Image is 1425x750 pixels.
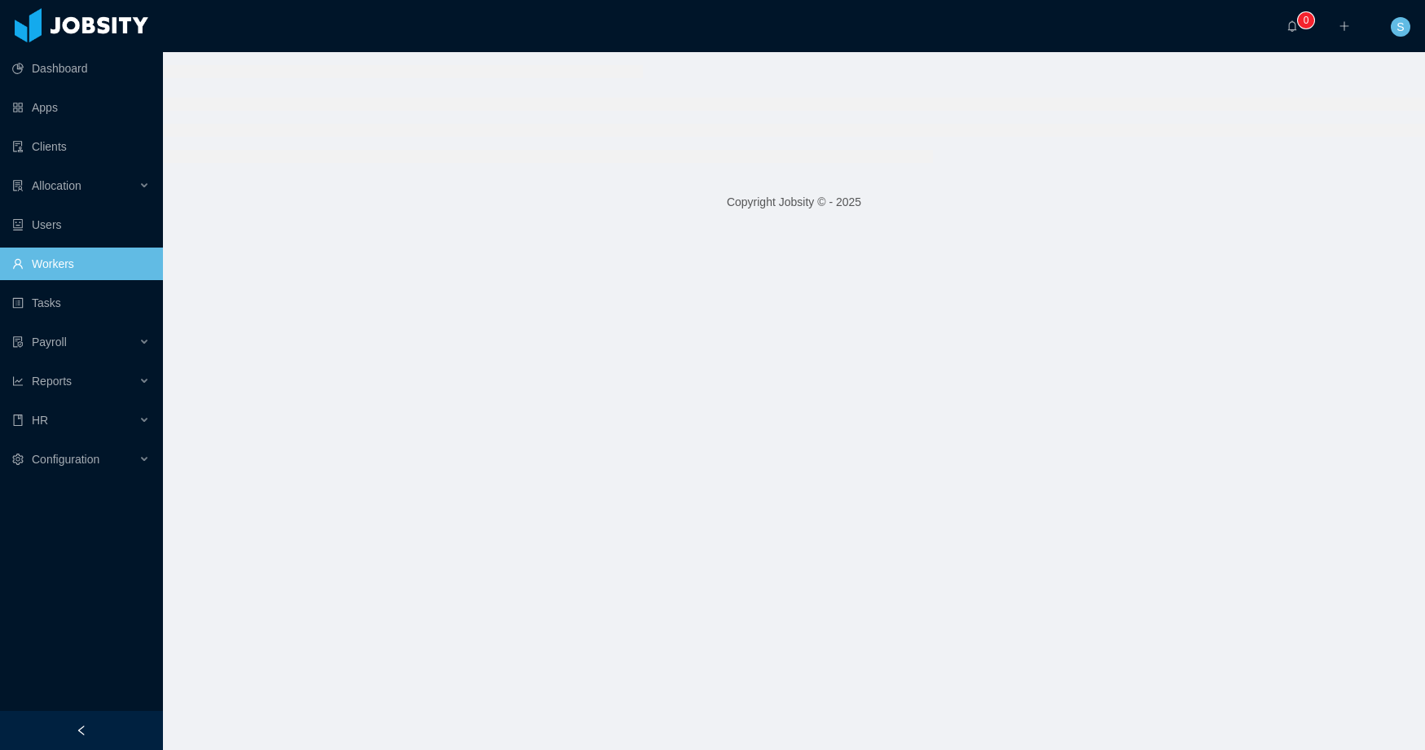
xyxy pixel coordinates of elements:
[12,130,150,163] a: icon: auditClients
[12,414,24,426] i: icon: book
[32,179,81,192] span: Allocation
[32,375,72,388] span: Reports
[12,52,150,85] a: icon: pie-chartDashboard
[32,336,67,349] span: Payroll
[12,91,150,124] a: icon: appstoreApps
[12,248,150,280] a: icon: userWorkers
[12,454,24,465] i: icon: setting
[32,414,48,427] span: HR
[1286,20,1298,32] i: icon: bell
[163,174,1425,230] footer: Copyright Jobsity © - 2025
[12,375,24,387] i: icon: line-chart
[1339,20,1350,32] i: icon: plus
[12,287,150,319] a: icon: profileTasks
[12,180,24,191] i: icon: solution
[32,453,99,466] span: Configuration
[12,208,150,241] a: icon: robotUsers
[1298,12,1314,29] sup: 0
[12,336,24,348] i: icon: file-protect
[1396,17,1404,37] span: S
